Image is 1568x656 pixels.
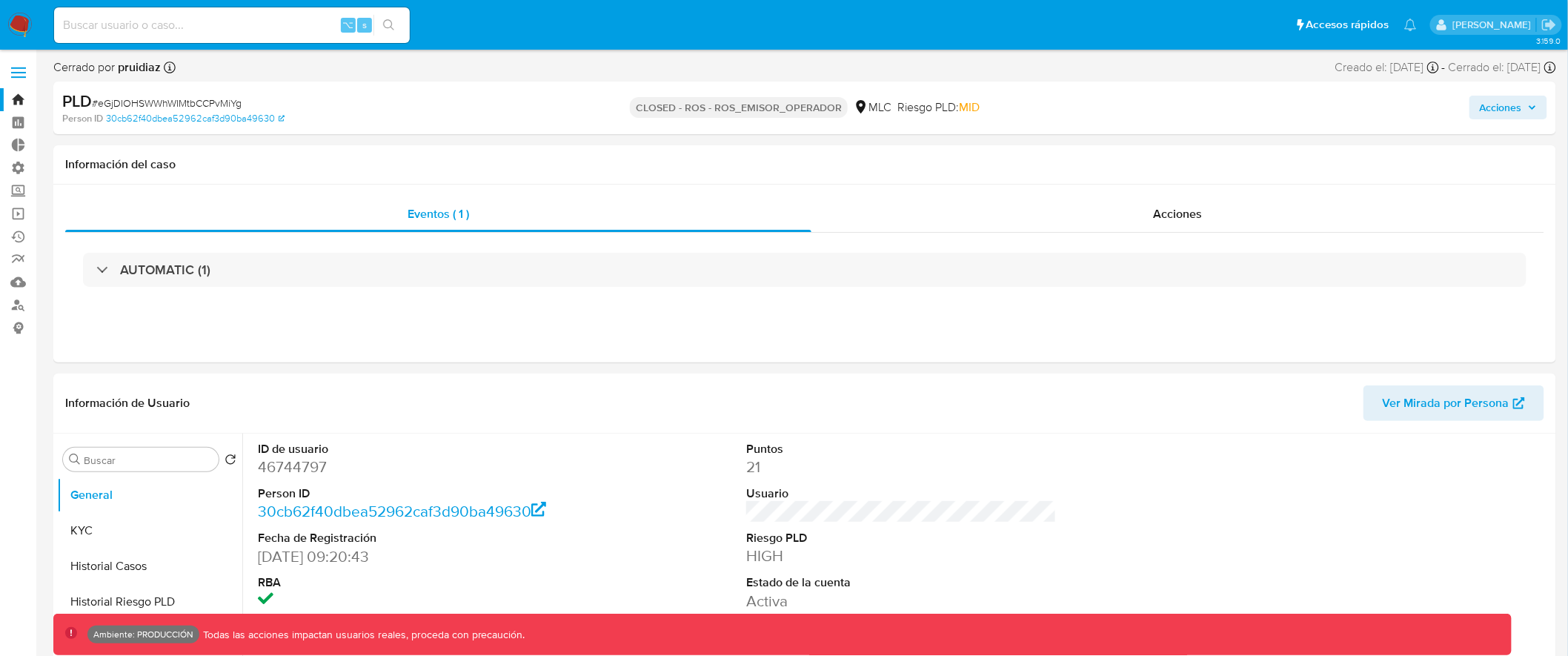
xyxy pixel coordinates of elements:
[92,96,242,110] span: # eGjDIOHSWWhWIMtbCCPvMiYg
[1452,18,1536,32] p: diego.assum@mercadolibre.com
[746,486,1057,502] dt: Usuario
[746,441,1057,457] dt: Puntos
[1404,19,1417,31] a: Notificaciones
[225,454,236,470] button: Volver al orden por defecto
[258,500,547,522] a: 30cb62f40dbea52962caf3d90ba49630
[1335,59,1439,76] div: Creado el: [DATE]
[746,530,1057,546] dt: Riesgo PLD
[746,457,1057,477] dd: 21
[258,457,568,477] dd: 46744797
[342,18,353,32] span: ⌥
[53,59,161,76] span: Cerrado por
[258,530,568,546] dt: Fecha de Registración
[258,574,568,591] dt: RBA
[746,574,1057,591] dt: Estado de la cuenta
[1153,205,1202,222] span: Acciones
[65,396,190,411] h1: Información de Usuario
[106,112,285,125] a: 30cb62f40dbea52962caf3d90ba49630
[115,59,161,76] b: pruidiaz
[362,18,367,32] span: s
[258,546,568,567] dd: [DATE] 09:20:43
[69,454,81,466] button: Buscar
[1442,59,1446,76] span: -
[1383,385,1509,421] span: Ver Mirada por Persona
[1306,17,1389,33] span: Accesos rápidos
[1480,96,1522,119] span: Acciones
[1363,385,1544,421] button: Ver Mirada por Persona
[408,205,469,222] span: Eventos ( 1 )
[120,262,210,278] h3: AUTOMATIC (1)
[57,477,242,513] button: General
[1469,96,1547,119] button: Acciones
[1449,59,1556,76] div: Cerrado el: [DATE]
[57,584,242,620] button: Historial Riesgo PLD
[258,441,568,457] dt: ID de usuario
[62,112,103,125] b: Person ID
[57,549,242,584] button: Historial Casos
[84,454,213,467] input: Buscar
[630,97,848,118] p: CLOSED - ROS - ROS_EMISOR_OPERADOR
[93,632,193,637] p: Ambiente: PRODUCCIÓN
[897,99,980,116] span: Riesgo PLD:
[959,99,980,116] span: MID
[1541,17,1557,33] a: Salir
[258,486,568,502] dt: Person ID
[854,99,891,116] div: MLC
[199,628,525,642] p: Todas las acciones impactan usuarios reales, proceda con precaución.
[65,157,1544,172] h1: Información del caso
[373,15,404,36] button: search-icon
[57,513,242,549] button: KYC
[83,253,1527,287] div: AUTOMATIC (1)
[54,16,410,35] input: Buscar usuario o caso...
[746,591,1057,612] dd: Activa
[746,546,1057,566] dd: HIGH
[62,89,92,113] b: PLD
